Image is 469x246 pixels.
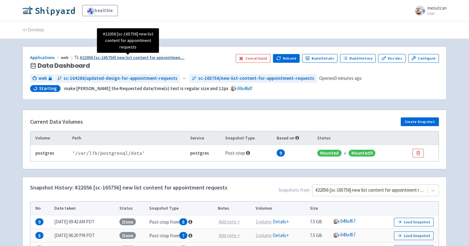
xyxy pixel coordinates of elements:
a: Configure [408,54,439,63]
span: Post-stop [225,150,250,156]
small: User [427,11,447,16]
a: 69a46df [237,85,252,91]
a: 649a457 [340,232,355,238]
a: web [30,74,54,83]
span: Opened [319,75,362,82]
a: Build Details [302,54,337,63]
span: web [38,75,47,82]
span: 8 [179,218,187,225]
button: Load Snapshot [394,218,434,226]
b: postgres [35,150,54,156]
span: Data Dashboard [38,62,90,69]
td: [DATE] 09:42 AM PDT [52,215,118,229]
span: Done [119,218,136,225]
th: Notes [216,202,254,215]
u: 1 volume [256,232,272,238]
button: Load Snapshot [394,231,434,240]
span: #22056 [sc-165756] new list content for appointmen ... [80,55,184,60]
span: Mounted [317,150,342,157]
button: Cancel build [236,54,271,63]
div: « [344,150,346,157]
a: Develop [22,21,44,39]
u: 1 volume [256,219,272,225]
strong: make [PERSON_NAME] the Requested date/time(s) text is regular size and 12px [64,85,228,91]
span: 9 [35,218,43,225]
a: 649a457 [340,218,355,224]
span: sc-165756/new-list-content-for-appointment-requests [198,75,314,82]
th: Date taken [52,202,118,215]
a: Build History [340,54,376,63]
span: web [61,55,74,60]
td: Post-stop from [147,229,216,243]
span: Mounted 9 [349,150,375,157]
th: No [30,202,52,215]
a: #22056 [sc-165756] new list content for appointmen... [74,55,185,60]
span: Starting [39,85,57,92]
img: Shipyard logo [22,6,75,16]
a: healthie [82,5,118,16]
th: Volumes [254,202,308,215]
td: 7.5 GB [308,229,331,243]
a: Details+ [273,232,289,238]
a: Details+ [273,219,289,225]
u: Add note + [219,219,240,225]
th: Status [117,202,147,215]
th: Path [70,131,188,145]
span: Done [119,232,136,239]
b: postgres [190,150,209,156]
a: sc-165756/new-list-content-for-appointment-requests [190,74,317,83]
td: [DATE] 06:20 PM PDT [52,229,118,243]
button: Create Snapshot [401,117,439,126]
span: 9 [277,149,285,157]
th: Based on [275,131,315,145]
td: Post-stop from [147,215,216,229]
th: Size [308,202,331,215]
h4: Snapshot History: #22056 [sc-165756] new list content for appointment requests [30,184,227,191]
span: 8 [35,232,43,239]
td: ' /var/lib/postgresql/data ' [70,145,188,161]
th: Status [315,131,411,145]
time: 3 minutes ago [335,75,362,81]
u: Add note + [219,232,240,238]
span: ← [182,75,187,82]
th: Service [188,131,223,145]
a: mesutcan User [411,6,447,16]
button: Rebuild [273,54,300,63]
th: Snapshot Type [147,202,216,215]
span: mesutcan [427,5,447,11]
a: Env Vars [378,54,405,63]
span: 7 [179,232,187,239]
a: sc-164286/updated-design-for-appointment-requests [55,74,180,83]
th: Snapshot Type [223,131,275,145]
td: 7.5 GB [308,215,331,229]
span: sc-164286/updated-design-for-appointment-requests [64,75,177,82]
span: Snapshots from [227,184,439,199]
th: Volume [30,131,70,145]
a: Applications [30,55,61,60]
h4: Current Data Volumes [30,119,83,125]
